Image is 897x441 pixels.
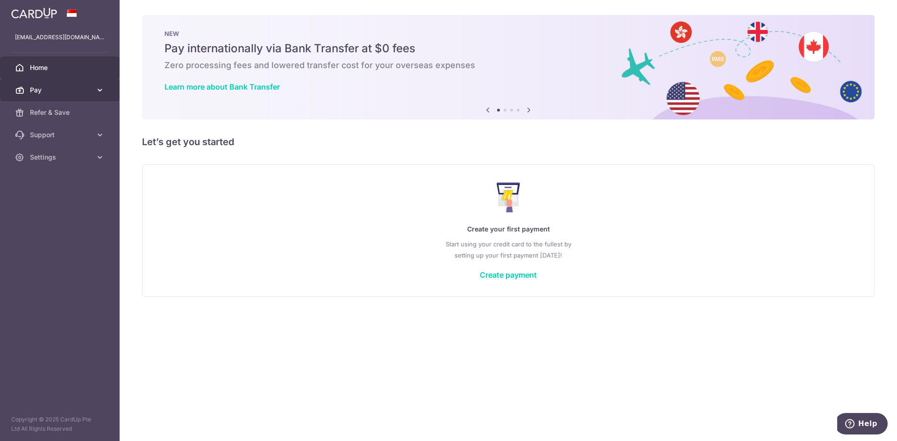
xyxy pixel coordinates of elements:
h5: Pay internationally via Bank Transfer at $0 fees [164,41,852,56]
span: Support [30,130,92,140]
span: Settings [30,153,92,162]
a: Learn more about Bank Transfer [164,82,280,91]
h6: Zero processing fees and lowered transfer cost for your overseas expenses [164,60,852,71]
img: Bank transfer banner [142,15,875,119]
span: Home [30,63,92,72]
p: Start using your credit card to the fullest by setting up your first payment [DATE]! [161,238,855,261]
img: Make Payment [497,182,520,212]
p: NEW [164,30,852,37]
p: Create your first payment [161,224,855,235]
img: CardUp [11,7,57,19]
span: Pay [30,85,92,95]
p: [EMAIL_ADDRESS][DOMAIN_NAME] [15,33,105,42]
span: Refer & Save [30,108,92,117]
a: Create payment [480,270,537,280]
iframe: Opens a widget where you can find more information [837,413,888,436]
h5: Let’s get you started [142,134,875,149]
